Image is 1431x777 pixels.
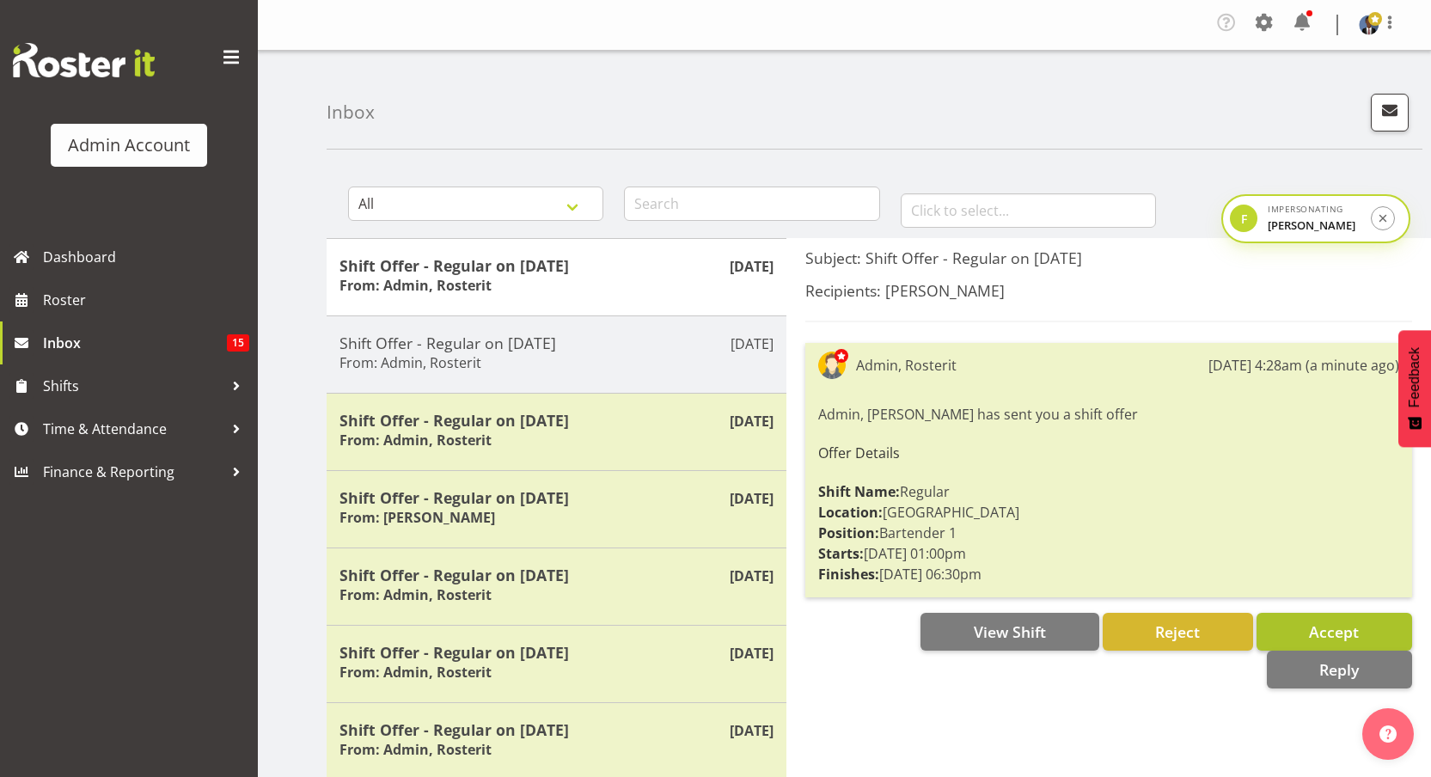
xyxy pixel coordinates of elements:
button: Accept [1257,613,1412,651]
strong: Location: [818,503,883,522]
span: Dashboard [43,244,249,270]
p: [DATE] [730,720,774,741]
div: Admin, Rosterit [856,355,957,376]
h6: From: Admin, Rosterit [339,664,492,681]
h6: From: Admin, Rosterit [339,277,492,294]
p: [DATE] [730,488,774,509]
h5: Shift Offer - Regular on [DATE] [339,566,774,584]
strong: Starts: [818,544,864,563]
h6: From: Admin, Rosterit [339,431,492,449]
button: Reject [1103,613,1253,651]
button: Reply [1267,651,1412,688]
strong: Shift Name: [818,482,900,501]
span: Roster [43,287,249,313]
img: admin-rosteritf9cbda91fdf824d97c9d6345b1f660ea.png [818,352,846,379]
strong: Finishes: [818,565,879,584]
h4: Inbox [327,102,375,122]
div: Admin Account [68,132,190,158]
img: help-xxl-2.png [1379,725,1397,743]
span: Reject [1155,621,1200,642]
input: Click to select... [901,193,1156,228]
div: [DATE] 4:28am (a minute ago) [1208,355,1399,376]
h6: Offer Details [818,445,1399,461]
span: 15 [227,334,249,352]
p: [DATE] [731,333,774,354]
h5: Shift Offer - Regular on [DATE] [339,643,774,662]
p: [DATE] [730,411,774,431]
button: Stop impersonation [1371,206,1395,230]
h5: Recipients: [PERSON_NAME] [805,281,1412,300]
h5: Shift Offer - Regular on [DATE] [339,411,774,430]
h5: Subject: Shift Offer - Regular on [DATE] [805,248,1412,267]
p: [DATE] [730,256,774,277]
span: Time & Attendance [43,416,223,442]
input: Search [624,187,879,221]
span: Feedback [1407,347,1422,407]
h6: From: [PERSON_NAME] [339,509,495,526]
h5: Shift Offer - Regular on [DATE] [339,333,774,352]
span: Shifts [43,373,223,399]
span: Accept [1309,621,1359,642]
span: Inbox [43,330,227,356]
h6: From: Admin, Rosterit [339,741,492,758]
span: Reply [1319,659,1359,680]
h6: From: Admin, Rosterit [339,586,492,603]
button: View Shift [920,613,1098,651]
span: View Shift [974,621,1046,642]
span: Finance & Reporting [43,459,223,485]
p: [DATE] [730,566,774,586]
button: Feedback - Show survey [1398,330,1431,447]
h6: From: Admin, Rosterit [339,354,481,371]
strong: Position: [818,523,879,542]
img: Rosterit website logo [13,43,155,77]
div: Admin, [PERSON_NAME] has sent you a shift offer Regular [GEOGRAPHIC_DATA] Bartender 1 [DATE] 01:0... [818,400,1399,589]
h5: Shift Offer - Regular on [DATE] [339,720,774,739]
p: [DATE] [730,643,774,664]
h5: Shift Offer - Regular on [DATE] [339,256,774,275]
h5: Shift Offer - Regular on [DATE] [339,488,774,507]
img: black-ianbbb17ca7de4945c725cbf0de5c0c82ee.png [1359,15,1379,35]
